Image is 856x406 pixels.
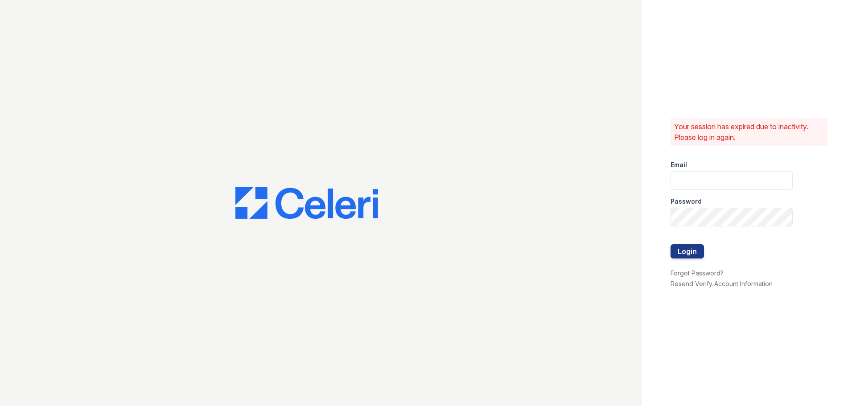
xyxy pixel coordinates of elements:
label: Password [671,197,702,206]
button: Login [671,244,704,258]
a: Resend Verify Account Information [671,280,773,287]
img: CE_Logo_Blue-a8612792a0a2168367f1c8372b55b34899dd931a85d93a1a3d3e32e68fde9ad4.png [235,187,378,219]
label: Email [671,160,687,169]
a: Forgot Password? [671,269,724,277]
p: Your session has expired due to inactivity. Please log in again. [674,121,824,143]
